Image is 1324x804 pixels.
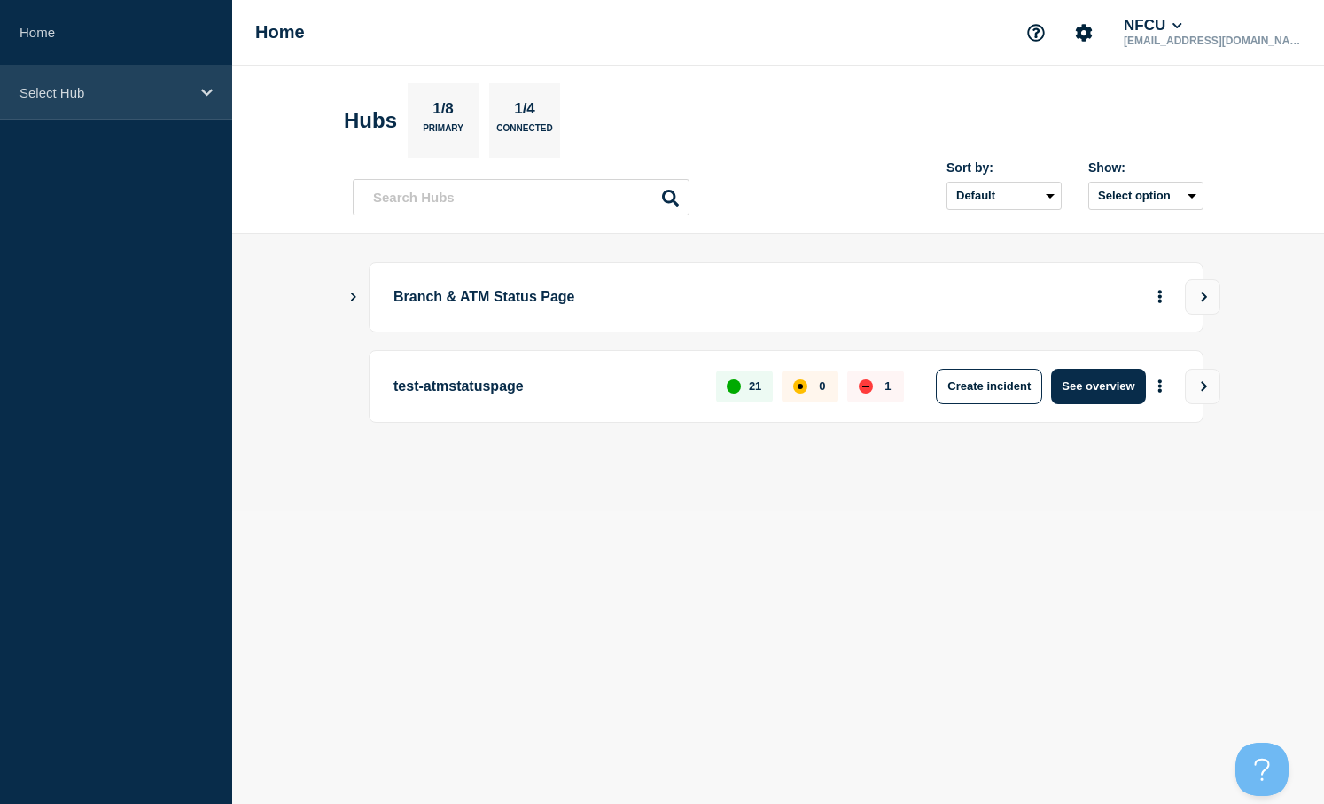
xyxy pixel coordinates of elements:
[1235,743,1289,796] iframe: Help Scout Beacon - Open
[1120,17,1186,35] button: NFCU
[344,108,397,133] h2: Hubs
[884,379,891,393] p: 1
[859,379,873,394] div: down
[1185,369,1220,404] button: View
[1149,281,1172,314] button: More actions
[1065,14,1102,51] button: Account settings
[1088,160,1203,175] div: Show:
[19,85,190,100] p: Select Hub
[1017,14,1055,51] button: Support
[508,100,542,123] p: 1/4
[936,369,1042,404] button: Create incident
[353,179,689,215] input: Search Hubs
[1051,369,1145,404] button: See overview
[749,379,761,393] p: 21
[1149,370,1172,402] button: More actions
[426,100,461,123] p: 1/8
[349,291,358,304] button: Show Connected Hubs
[946,182,1062,210] select: Sort by
[255,22,305,43] h1: Home
[727,379,741,394] div: up
[423,123,463,142] p: Primary
[393,281,884,314] p: Branch & ATM Status Page
[1088,182,1203,210] button: Select option
[946,160,1062,175] div: Sort by:
[793,379,807,394] div: affected
[819,379,825,393] p: 0
[1185,279,1220,315] button: View
[496,123,552,142] p: Connected
[1120,35,1305,47] p: [EMAIL_ADDRESS][DOMAIN_NAME]
[393,369,696,404] p: test-atmstatuspage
